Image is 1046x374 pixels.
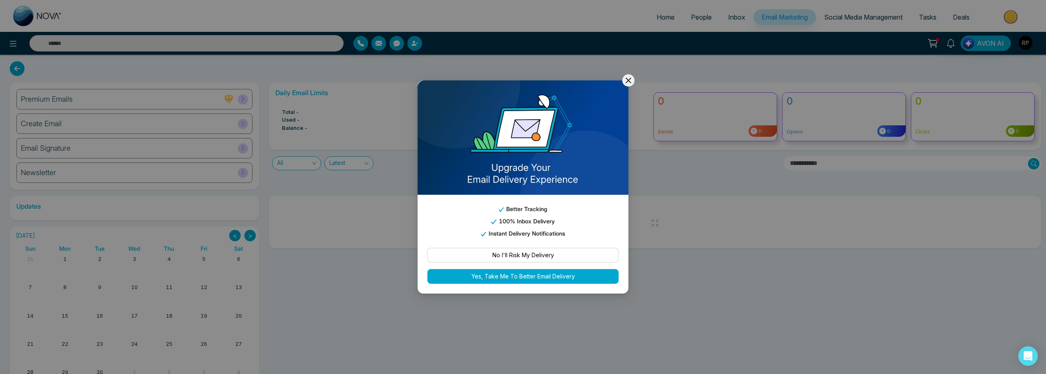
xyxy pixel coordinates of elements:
[499,207,504,212] img: tick_email_template.svg
[427,229,619,238] p: Instant Delivery Notifications
[1018,346,1038,366] div: Open Intercom Messenger
[491,220,496,224] img: tick_email_template.svg
[427,217,619,226] p: 100% Inbox Delivery
[427,205,619,214] p: Better Tracking
[418,80,628,195] img: email_template_bg.png
[427,248,619,263] button: No I'll Risk My Delivery
[427,269,619,284] button: Yes, Take Me To Better Email Delivery
[481,232,486,236] img: tick_email_template.svg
